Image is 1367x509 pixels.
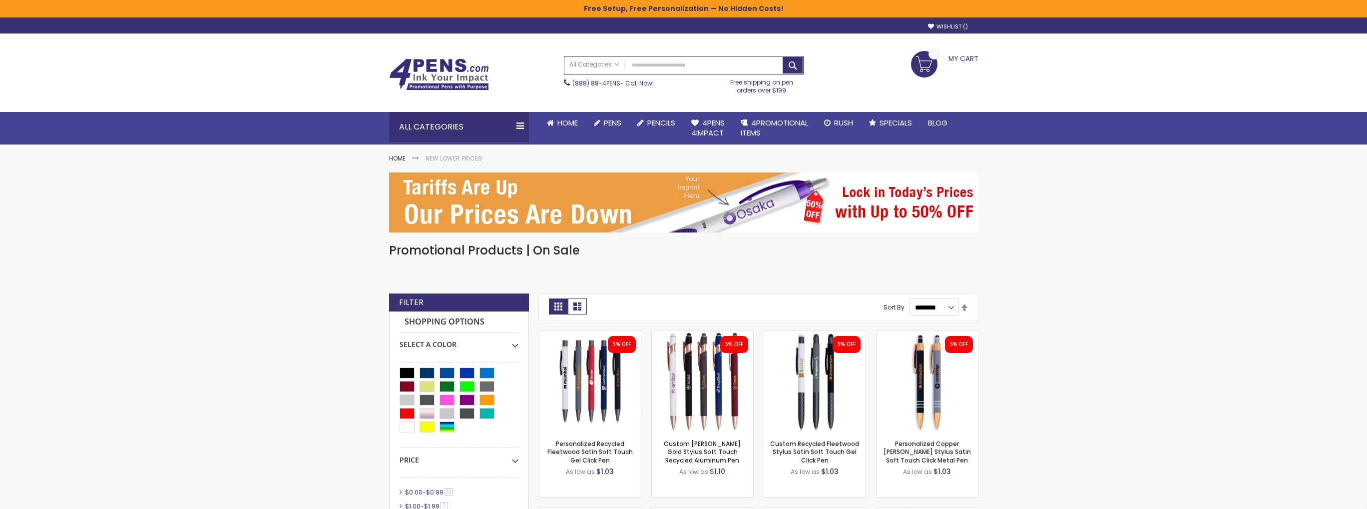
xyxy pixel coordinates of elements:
[652,331,753,432] img: Custom Lexi Rose Gold Stylus Soft Touch Recycled Aluminum Pen
[572,79,654,87] span: - Call Now!
[399,297,424,308] strong: Filter
[629,112,683,134] a: Pencils
[400,448,518,465] div: Price
[920,112,955,134] a: Blog
[426,154,482,162] strong: New Lower Prices
[764,331,866,432] img: Custom Recycled Fleetwood Stylus Satin Soft Touch Gel Click Pen
[679,467,708,476] span: As low as
[884,303,905,311] label: Sort By
[586,112,629,134] a: Pens
[838,341,856,348] div: 5% OFF
[928,117,947,128] span: Blog
[816,112,861,134] a: Rush
[877,331,978,432] img: Personalized Copper Penny Stylus Satin Soft Touch Click Metal Pen
[539,112,586,134] a: Home
[950,341,968,348] div: 5% OFF
[389,58,489,90] img: 4Pens Custom Pens and Promotional Products
[389,242,978,258] h1: Promotional Products | On Sale
[613,341,631,348] div: 5% OFF
[764,330,866,339] a: Custom Recycled Fleetwood Stylus Satin Soft Touch Gel Click Pen
[557,117,578,128] span: Home
[664,439,741,464] a: Custom [PERSON_NAME] Gold Stylus Soft Touch Recycled Aluminum Pen
[861,112,920,134] a: Specials
[403,488,456,496] a: $0.00-$0.9933
[710,466,725,476] span: $1.10
[770,439,859,464] a: Custom Recycled Fleetwood Stylus Satin Soft Touch Gel Click Pen
[647,117,675,128] span: Pencils
[880,117,912,128] span: Specials
[389,112,529,142] div: All Categories
[933,466,951,476] span: $1.03
[884,439,971,464] a: Personalized Copper [PERSON_NAME] Stylus Satin Soft Touch Click Metal Pen
[903,467,932,476] span: As low as
[539,330,641,339] a: Personalized Recycled Fleetwood Satin Soft Touch Gel Click Pen
[652,330,753,339] a: Custom Lexi Rose Gold Stylus Soft Touch Recycled Aluminum Pen
[834,117,853,128] span: Rush
[572,79,620,87] a: (888) 88-4PENS
[720,74,804,94] div: Free shipping on pen orders over $199
[426,488,444,496] span: $0.99
[400,332,518,349] div: Select A Color
[691,117,725,138] span: 4Pens 4impact
[683,112,733,144] a: 4Pens4impact
[389,172,978,232] img: New Lower Prices
[547,439,633,464] a: Personalized Recycled Fleetwood Satin Soft Touch Gel Click Pen
[596,466,614,476] span: $1.03
[445,488,453,495] span: 33
[877,330,978,339] a: Personalized Copper Penny Stylus Satin Soft Touch Click Metal Pen
[725,341,743,348] div: 5% OFF
[928,23,968,30] a: Wishlist
[604,117,621,128] span: Pens
[389,154,406,162] a: Home
[549,298,568,314] strong: Grid
[741,117,808,138] span: 4PROMOTIONAL ITEMS
[564,56,624,73] a: All Categories
[539,331,641,432] img: Personalized Recycled Fleetwood Satin Soft Touch Gel Click Pen
[791,467,820,476] span: As low as
[405,488,423,496] span: $0.00
[733,112,816,144] a: 4PROMOTIONALITEMS
[400,311,518,333] strong: Shopping Options
[821,466,839,476] span: $1.03
[566,467,595,476] span: As low as
[569,60,619,68] span: All Categories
